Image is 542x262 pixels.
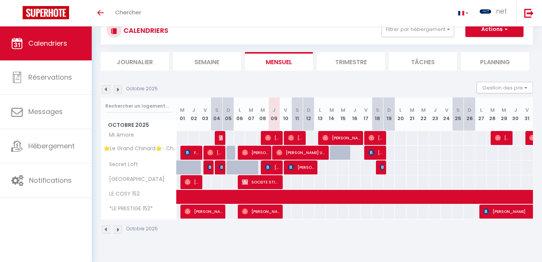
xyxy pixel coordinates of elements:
th: 30 [510,97,521,131]
abbr: V [445,106,448,114]
th: 08 [257,97,268,131]
abbr: M [410,106,414,114]
span: Chercher [115,8,141,16]
th: 10 [280,97,291,131]
abbr: M [490,106,495,114]
abbr: M [341,106,345,114]
input: Rechercher un logement... [105,99,172,113]
th: 05 [222,97,234,131]
abbr: S [456,106,460,114]
th: 24 [441,97,452,131]
span: [PERSON_NAME] [PERSON_NAME] [219,131,223,145]
th: 16 [349,97,360,131]
th: 07 [245,97,257,131]
th: 26 [464,97,475,131]
li: Mensuel [245,52,313,71]
li: Planning [461,52,529,71]
th: 28 [487,97,498,131]
span: Secret Loft [102,160,140,169]
th: 19 [383,97,395,131]
abbr: V [525,106,529,114]
abbr: J [192,106,195,114]
span: Réservations [28,72,72,82]
abbr: V [203,106,207,114]
span: Octobre 2025 [101,120,176,131]
span: SOCIETE STIRAM [242,175,280,189]
th: 06 [234,97,245,131]
span: [PERSON_NAME] [207,160,211,174]
span: [PERSON_NAME] Ursa [PERSON_NAME] [276,145,325,160]
th: 09 [268,97,280,131]
th: 23 [429,97,440,131]
button: Filtrer par hébergement [382,22,454,37]
abbr: M [180,106,185,114]
img: Super Booking [23,6,69,19]
abbr: D [387,106,391,114]
span: [PERSON_NAME] [185,175,200,189]
span: [PERSON_NAME] [265,160,280,174]
th: 15 [337,97,349,131]
span: [GEOGRAPHIC_DATA] [102,175,166,183]
th: 17 [360,97,372,131]
span: LE COSY 152 [102,190,142,198]
span: [PERSON_NAME] Vivens [322,131,360,145]
span: Mi Amore [102,131,136,139]
th: 02 [188,97,199,131]
h3: CALENDRIERS [122,22,168,39]
img: logout [524,8,534,18]
span: FESTEAU ROMAIN [185,145,200,160]
abbr: M [421,106,426,114]
span: [PERSON_NAME] [242,145,268,160]
th: 20 [395,97,406,131]
th: 29 [498,97,510,131]
abbr: D [226,106,230,114]
abbr: J [353,106,356,114]
img: ... [480,9,491,14]
span: [PERSON_NAME] [265,131,280,145]
abbr: J [273,106,276,114]
button: Gestion des prix [477,82,533,93]
abbr: L [319,106,321,114]
th: 13 [314,97,326,131]
th: 31 [521,97,533,131]
abbr: S [376,106,379,114]
abbr: D [468,106,471,114]
p: Octobre 2025 [126,225,158,233]
span: Notifications [29,176,72,185]
abbr: V [364,106,368,114]
abbr: L [480,106,482,114]
abbr: D [307,106,311,114]
span: [PERSON_NAME] [495,131,510,145]
th: 27 [475,97,487,131]
abbr: M [260,106,265,114]
abbr: J [434,106,437,114]
p: Octobre 2025 [126,85,158,92]
span: [PERSON_NAME] [242,204,280,219]
span: [PERSON_NAME] [368,145,383,160]
span: [PERSON_NAME] [288,160,314,174]
span: *LE PRESTIGE 152* [102,205,155,213]
li: Tâches [389,52,457,71]
th: 25 [452,97,463,131]
span: [PERSON_NAME] [207,145,222,160]
span: [PERSON_NAME] [185,204,222,219]
th: 14 [326,97,337,131]
th: 21 [406,97,418,131]
abbr: L [399,106,402,114]
abbr: M [249,106,253,114]
span: [PERSON_NAME] [219,160,223,174]
button: Actions [465,22,524,37]
abbr: M [330,106,334,114]
span: ⭐Le Grand Chinard⭐ · Charmant et Cosy avec un Emplacement Idéal [102,146,178,151]
span: Hébergement [28,141,75,151]
th: 18 [372,97,383,131]
li: Trimestre [317,52,385,71]
li: Journalier [101,52,169,71]
abbr: V [284,106,287,114]
abbr: M [502,106,506,114]
th: 12 [303,97,314,131]
th: 11 [291,97,303,131]
th: 03 [199,97,211,131]
span: Calendriers [28,39,67,48]
abbr: S [215,106,219,114]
